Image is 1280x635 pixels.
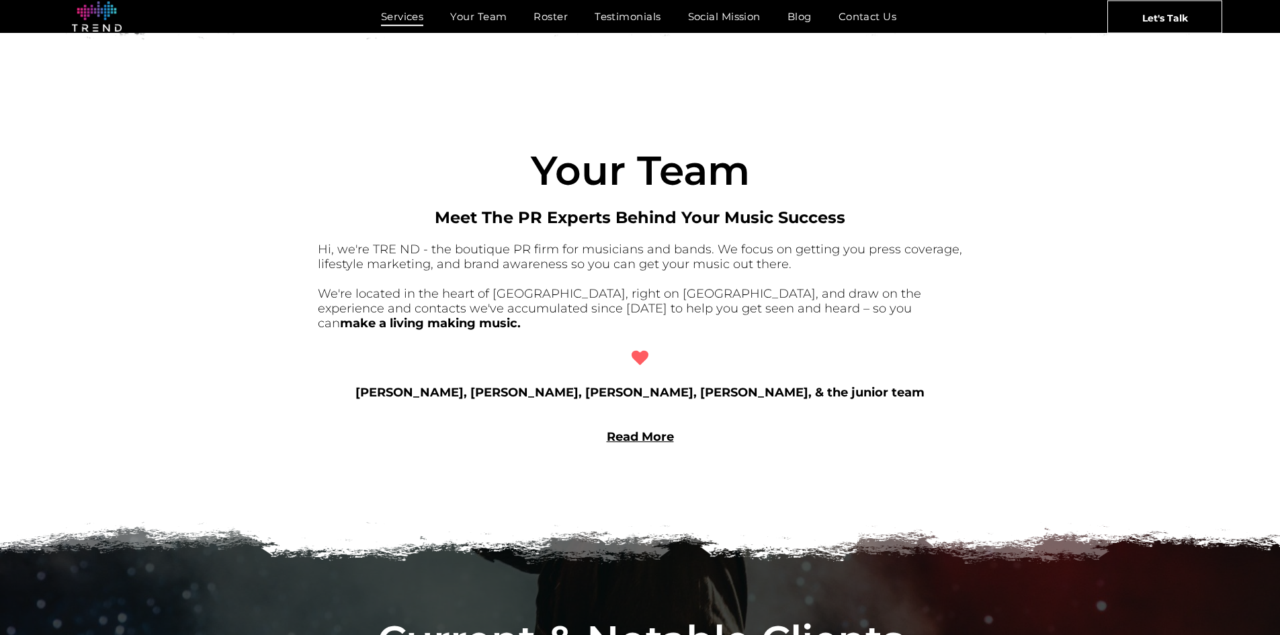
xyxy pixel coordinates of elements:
[355,385,925,400] b: [PERSON_NAME], [PERSON_NAME], [PERSON_NAME], [PERSON_NAME], & the junior team
[581,7,674,26] a: Testimonials
[659,146,750,195] span: eam
[520,7,581,26] a: Roster
[318,286,921,331] font: We're located in the heart of [GEOGRAPHIC_DATA], right on [GEOGRAPHIC_DATA], and draw on the expe...
[340,316,521,331] b: make a living making music.
[368,7,437,26] a: Services
[774,7,825,26] a: Blog
[675,7,774,26] a: Social Mission
[72,1,122,32] img: logo
[825,7,910,26] a: Contact Us
[318,242,962,271] font: Hi, we're TRE ND - the boutique PR firm for musicians and bands. We focus on getting you press co...
[437,7,520,26] a: Your Team
[531,146,659,195] span: Your T
[1038,479,1280,635] iframe: Chat Widget
[381,7,424,26] span: Services
[1142,1,1188,34] span: Let's Talk
[607,429,674,444] a: Read More
[435,208,845,227] span: Meet The PR Experts Behind Your Music Success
